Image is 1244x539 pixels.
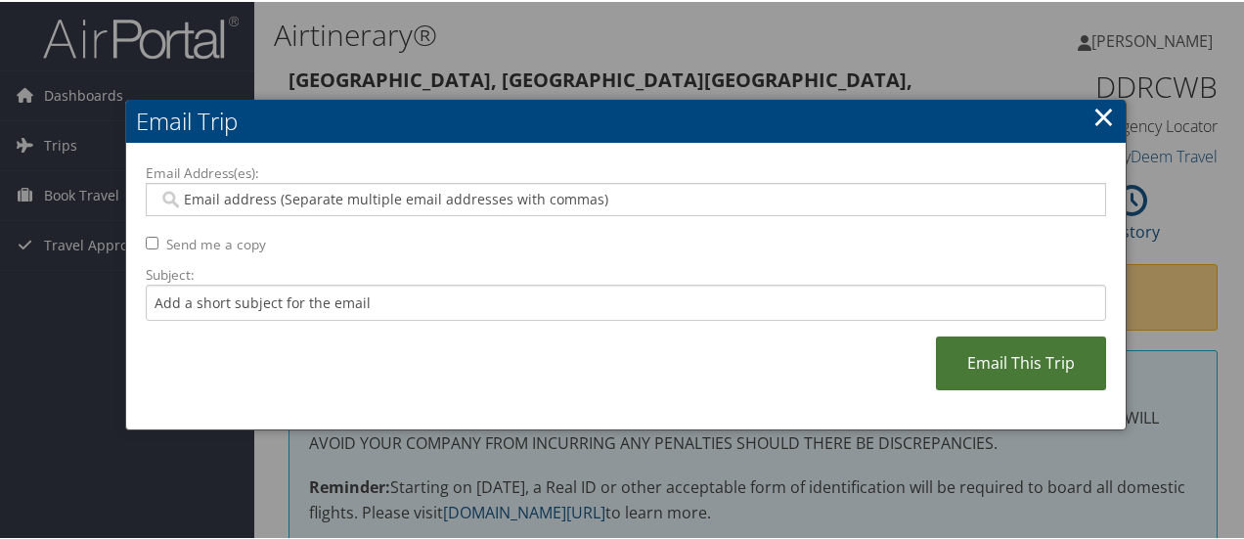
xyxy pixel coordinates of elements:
[126,98,1126,141] h2: Email Trip
[146,161,1106,181] label: Email Address(es):
[158,188,1094,207] input: Email address (Separate multiple email addresses with commas)
[936,335,1106,388] a: Email This Trip
[166,233,266,252] label: Send me a copy
[146,283,1106,319] input: Add a short subject for the email
[1092,95,1115,134] a: ×
[146,263,1106,283] label: Subject:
